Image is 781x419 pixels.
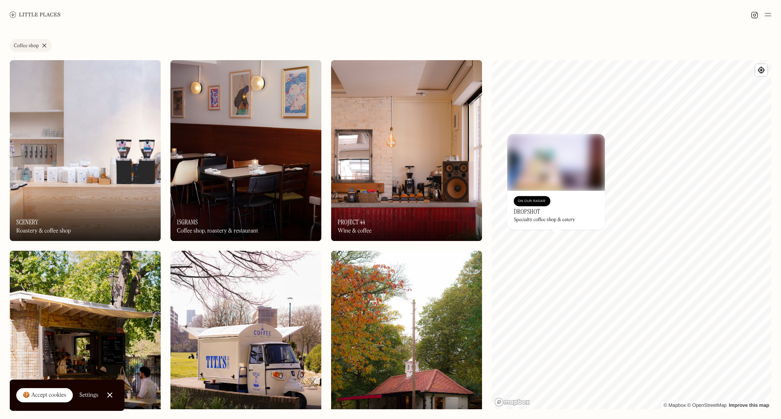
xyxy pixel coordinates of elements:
[331,60,482,241] img: Project 44
[514,208,540,215] h3: DropShot
[492,60,771,409] canvas: Map
[338,409,349,417] h3: Blas
[14,43,39,48] div: Coffee shop
[177,409,211,417] h3: Tita's Coffee
[338,228,371,234] div: Wine & coffee
[663,402,686,408] a: Mapbox
[507,134,605,191] img: DropShot
[729,402,769,408] a: Improve this map
[177,228,258,234] div: Coffee shop, roastery & restaurant
[755,64,767,76] button: Find my location
[23,391,66,399] div: 🍪 Accept cookies
[79,386,98,404] a: Settings
[494,397,530,407] a: Mapbox homepage
[10,60,161,241] img: Scenery
[170,60,321,241] a: 15grams15grams15gramsCoffee shop, roastery & restaurant
[16,218,38,226] h3: Scenery
[16,228,71,234] div: Roastery & coffee shop
[109,395,110,395] div: Close Cookie Popup
[16,388,73,403] a: 🍪 Accept cookies
[170,60,321,241] img: 15grams
[102,387,118,403] a: Close Cookie Popup
[177,218,198,226] h3: 15grams
[507,134,605,230] a: DropShotDropShotOn Our RadarDropShotSpecialty coffee shop & eatery
[331,60,482,241] a: Project 44Project 44Project 44Wine & coffee
[687,402,726,408] a: OpenStreetMap
[518,197,546,205] div: On Our Radar
[338,218,365,226] h3: Project 44
[514,217,575,223] div: Specialty coffee shop & eatery
[10,39,52,52] a: Coffee shop
[10,60,161,241] a: SceneryScenerySceneryRoastery & coffee shop
[79,392,98,398] div: Settings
